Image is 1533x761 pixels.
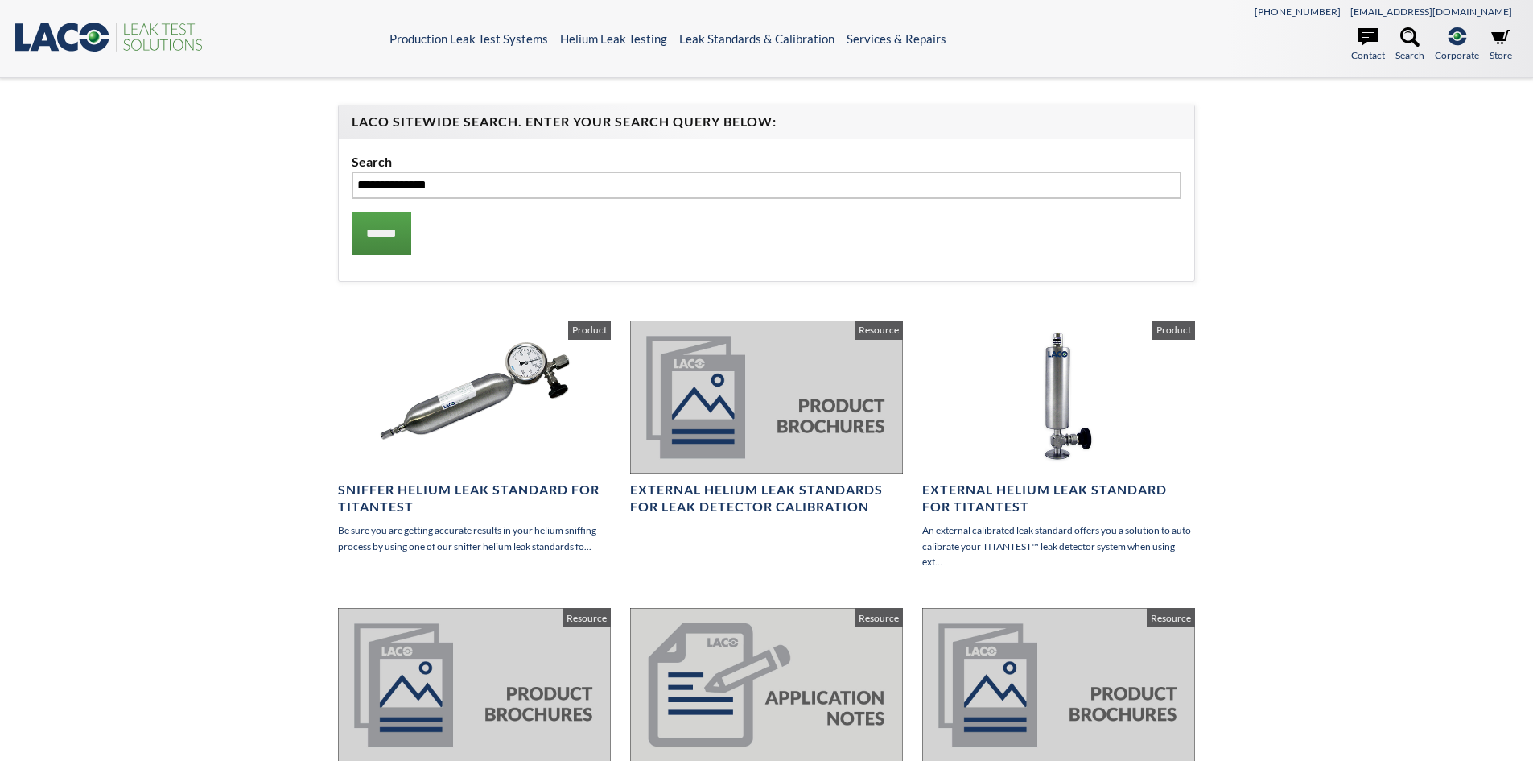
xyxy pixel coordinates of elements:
[352,114,1182,130] h4: LACO Sitewide Search. Enter your Search Query Below:
[922,321,1195,569] a: External Helium Leak Standard for TITANTEST An external calibrated leak standard offers you a sol...
[1350,6,1512,18] a: [EMAIL_ADDRESS][DOMAIN_NAME]
[352,151,1182,172] label: Search
[568,321,611,340] span: Product
[338,523,611,553] p: Be sure you are getting accurate results in your helium sniffing process by using one of our snif...
[630,321,903,515] a: External Helium Leak Standards for Leak Detector Calibration Resource
[1255,6,1341,18] a: [PHONE_NUMBER]
[560,31,667,46] a: Helium Leak Testing
[1435,48,1479,63] span: Corporate
[1351,27,1385,63] a: Contact
[338,321,611,554] a: Sniffer Helium Leak Standard for TITANTEST Be sure you are getting accurate results in your heliu...
[1490,27,1512,63] a: Store
[338,482,611,515] h4: Sniffer Helium Leak Standard for TITANTEST
[922,482,1195,515] h4: External Helium Leak Standard for TITANTEST
[679,31,834,46] a: Leak Standards & Calibration
[1152,321,1195,340] span: Product
[847,31,946,46] a: Services & Repairs
[563,608,611,627] span: Resource
[1147,608,1195,627] span: Resource
[855,321,903,340] span: Resource
[922,523,1195,569] p: An external calibrated leak standard offers you a solution to auto-calibrate your TITANTEST™ leak...
[1395,27,1424,63] a: Search
[855,608,903,627] span: Resource
[389,31,548,46] a: Production Leak Test Systems
[630,482,903,515] h4: External Helium Leak Standards for Leak Detector Calibration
